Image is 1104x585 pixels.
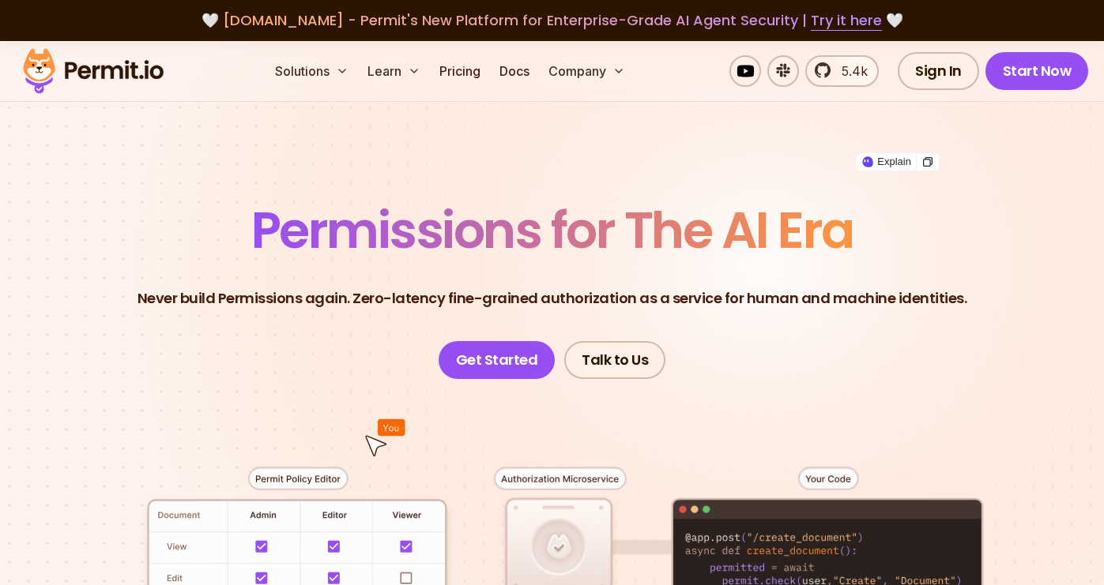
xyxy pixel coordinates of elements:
button: Learn [361,55,427,87]
a: Try it here [811,10,882,31]
span: [DOMAIN_NAME] - Permit's New Platform for Enterprise-Grade AI Agent Security | [223,10,882,30]
a: Sign In [898,52,979,90]
a: Talk to Us [564,341,665,379]
div: 🤍 🤍 [38,9,1066,32]
span: 5.4k [832,62,868,81]
img: Permit logo [16,44,171,98]
span: Permissions for The AI Era [251,195,853,265]
a: Pricing [433,55,487,87]
p: Never build Permissions again. Zero-latency fine-grained authorization as a service for human and... [138,287,967,309]
button: Solutions [269,55,355,87]
a: 5.4k [805,55,879,87]
a: Get Started [439,341,556,379]
a: Start Now [985,52,1089,90]
button: Company [542,55,631,87]
a: Docs [493,55,536,87]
